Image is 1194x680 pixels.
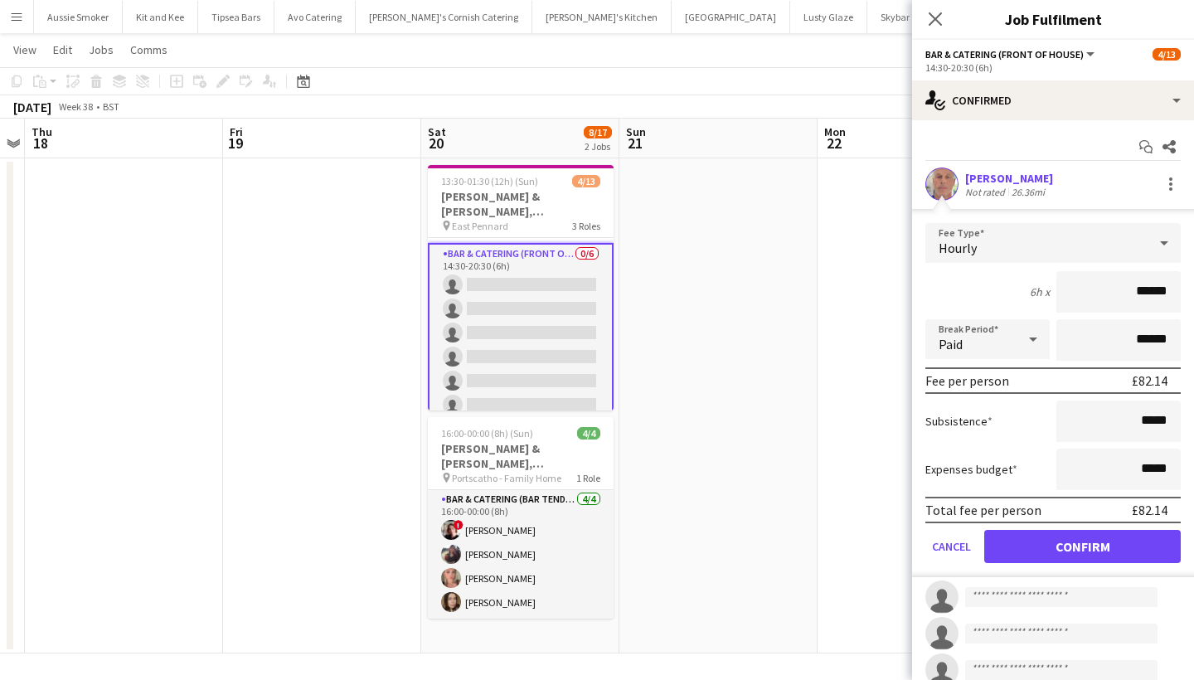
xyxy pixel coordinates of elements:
span: Portscatho - Family Home [452,472,561,484]
div: 6h x [1030,284,1050,299]
a: View [7,39,43,61]
h3: [PERSON_NAME] & [PERSON_NAME], Portscatho, [DATE] [428,441,614,471]
div: 14:30-20:30 (6h) [925,61,1181,74]
span: 3 Roles [572,220,600,232]
h3: [PERSON_NAME] & [PERSON_NAME], [GEOGRAPHIC_DATA], [DATE] [428,189,614,219]
div: Not rated [965,186,1008,198]
span: Hourly [939,240,977,256]
app-card-role: Bar & Catering (Front of House)0/614:30-20:30 (6h) [428,243,614,423]
span: 4/13 [572,175,600,187]
span: 4/4 [577,427,600,440]
a: Comms [124,39,174,61]
h3: Job Fulfilment [912,8,1194,30]
span: 16:00-00:00 (8h) (Sun) [441,427,533,440]
label: Expenses budget [925,462,1017,477]
button: [PERSON_NAME]'s Kitchen [532,1,672,33]
button: Skybar [867,1,924,33]
span: ! [454,520,464,530]
span: Thu [32,124,52,139]
div: Total fee per person [925,502,1041,518]
button: [PERSON_NAME]'s Cornish Catering [356,1,532,33]
span: 22 [822,134,846,153]
span: Sat [428,124,446,139]
button: Cancel [925,530,978,563]
span: Edit [53,42,72,57]
a: Edit [46,39,79,61]
a: Jobs [82,39,120,61]
span: Sun [626,124,646,139]
div: £82.14 [1132,372,1167,389]
button: Aussie Smoker [34,1,123,33]
div: £82.14 [1132,502,1167,518]
span: Jobs [89,42,114,57]
app-card-role: Bar & Catering (Bar Tender)4/416:00-00:00 (8h)![PERSON_NAME][PERSON_NAME][PERSON_NAME][PERSON_NAME] [428,490,614,619]
button: [GEOGRAPHIC_DATA] [672,1,790,33]
div: BST [103,100,119,113]
span: East Pennard [452,220,508,232]
div: Fee per person [925,372,1009,389]
span: 4/13 [1153,48,1181,61]
span: Comms [130,42,167,57]
span: Paid [939,336,963,352]
div: [PERSON_NAME] [965,171,1053,186]
span: 18 [29,134,52,153]
app-job-card: 13:30-01:30 (12h) (Sun)4/13[PERSON_NAME] & [PERSON_NAME], [GEOGRAPHIC_DATA], [DATE] East Pennard3... [428,165,614,410]
button: Kit and Kee [123,1,198,33]
div: 2 Jobs [585,140,611,153]
span: 13:30-01:30 (12h) (Sun) [441,175,538,187]
button: Tipsea Bars [198,1,274,33]
app-job-card: 16:00-00:00 (8h) (Sun)4/4[PERSON_NAME] & [PERSON_NAME], Portscatho, [DATE] Portscatho - Family Ho... [428,417,614,619]
span: View [13,42,36,57]
span: 21 [624,134,646,153]
label: Subsistence [925,414,993,429]
span: Week 38 [55,100,96,113]
button: Confirm [984,530,1181,563]
span: Bar & Catering (Front of House) [925,48,1084,61]
span: Fri [230,124,243,139]
div: [DATE] [13,99,51,115]
span: 19 [227,134,243,153]
span: Mon [824,124,846,139]
button: Avo Catering [274,1,356,33]
div: 26.36mi [1008,186,1048,198]
span: 20 [425,134,446,153]
button: Bar & Catering (Front of House) [925,48,1097,61]
span: 1 Role [576,472,600,484]
div: Confirmed [912,80,1194,120]
span: 8/17 [584,126,612,138]
button: Lusty Glaze [790,1,867,33]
